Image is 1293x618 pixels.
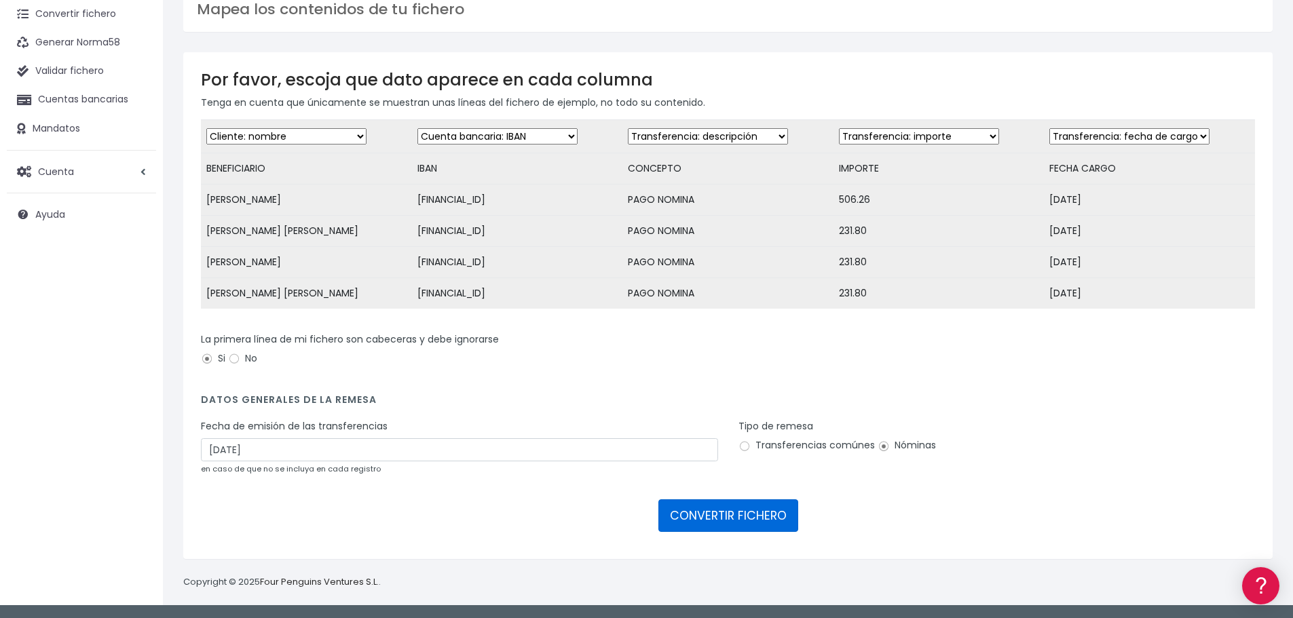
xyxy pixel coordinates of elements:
[412,278,623,309] td: [FINANCIAL_ID]
[833,216,1045,247] td: 231.80
[201,216,412,247] td: [PERSON_NAME] [PERSON_NAME]
[7,200,156,229] a: Ayuda
[187,391,261,404] a: POWERED BY ENCHANT
[201,247,412,278] td: [PERSON_NAME]
[201,278,412,309] td: [PERSON_NAME] [PERSON_NAME]
[622,185,833,216] td: PAGO NOMINA
[738,419,813,433] label: Tipo de remesa
[14,347,258,368] a: API
[7,157,156,186] a: Cuenta
[201,463,381,474] small: en caso de que no se incluya en cada registro
[197,1,1259,18] h3: Mapea los contenidos de tu fichero
[833,153,1045,185] td: IMPORTE
[833,278,1045,309] td: 231.80
[878,438,936,452] label: Nóminas
[7,115,156,143] a: Mandatos
[14,94,258,107] div: Información general
[412,185,623,216] td: [FINANCIAL_ID]
[412,216,623,247] td: [FINANCIAL_ID]
[201,185,412,216] td: [PERSON_NAME]
[183,575,381,590] p: Copyright © 2025 .
[201,419,388,433] label: Fecha de emisión de las transferencias
[14,291,258,312] a: General
[14,150,258,163] div: Convertir ficheros
[622,153,833,185] td: CONCEPTO
[201,153,412,185] td: BENEFICIARIO
[260,575,379,588] a: Four Penguins Ventures S.L.
[14,172,258,193] a: Formatos
[738,438,875,452] label: Transferencias comúnes
[201,70,1255,90] h3: Por favor, escoja que dato aparece en cada columna
[201,332,499,347] label: La primera línea de mi fichero son cabeceras y debe ignorarse
[14,193,258,214] a: Problemas habituales
[412,247,623,278] td: [FINANCIAL_ID]
[14,235,258,256] a: Perfiles de empresas
[201,351,225,366] label: Si
[833,185,1045,216] td: 506.26
[658,499,798,532] button: CONVERTIR FICHERO
[622,247,833,278] td: PAGO NOMINA
[14,269,258,282] div: Facturación
[14,363,258,387] button: Contáctanos
[14,115,258,136] a: Información general
[201,95,1255,110] p: Tenga en cuenta que únicamente se muestran unas líneas del fichero de ejemplo, no todo su contenido.
[1044,247,1255,278] td: [DATE]
[14,214,258,235] a: Videotutoriales
[14,326,258,339] div: Programadores
[1044,278,1255,309] td: [DATE]
[1044,216,1255,247] td: [DATE]
[622,278,833,309] td: PAGO NOMINA
[38,164,74,178] span: Cuenta
[7,85,156,114] a: Cuentas bancarias
[228,351,257,366] label: No
[1044,185,1255,216] td: [DATE]
[35,208,65,221] span: Ayuda
[412,153,623,185] td: IBAN
[622,216,833,247] td: PAGO NOMINA
[1044,153,1255,185] td: FECHA CARGO
[7,57,156,85] a: Validar fichero
[833,247,1045,278] td: 231.80
[201,394,1255,412] h4: Datos generales de la remesa
[7,28,156,57] a: Generar Norma58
